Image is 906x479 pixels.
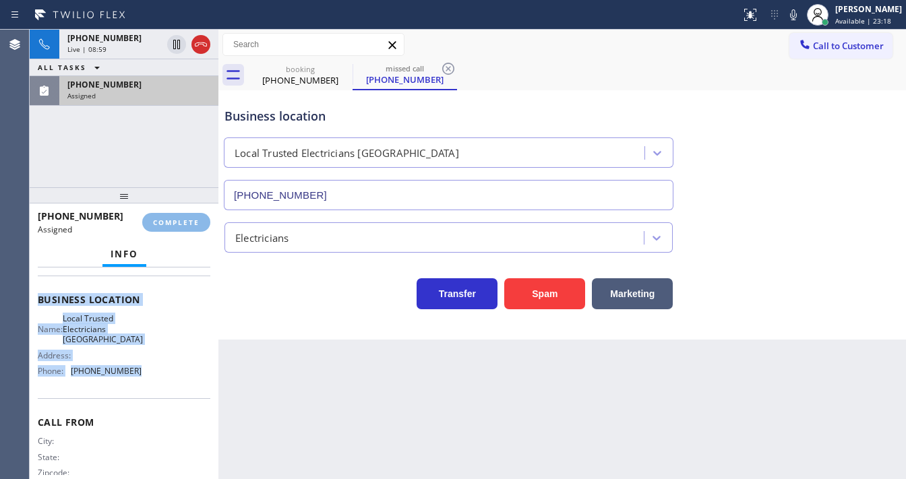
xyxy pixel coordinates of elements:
span: Assigned [38,224,72,235]
span: Address: [38,350,73,360]
div: [PERSON_NAME] [835,3,902,15]
button: ALL TASKS [30,59,113,75]
div: [PHONE_NUMBER] [249,74,351,86]
button: Marketing [592,278,673,309]
button: Hang up [191,35,210,54]
span: Business location [38,293,210,306]
span: Available | 23:18 [835,16,891,26]
input: Search [223,34,404,55]
span: [PHONE_NUMBER] [38,210,123,222]
button: Info [102,241,146,267]
span: Zipcode: [38,468,73,478]
span: State: [38,452,73,462]
div: booking [249,64,351,74]
input: Phone Number [224,180,673,210]
span: [PHONE_NUMBER] [67,32,142,44]
span: Local Trusted Electricians [GEOGRAPHIC_DATA] [63,313,143,344]
button: Transfer [417,278,497,309]
span: Assigned [67,91,96,100]
span: Name: [38,324,63,334]
span: [PHONE_NUMBER] [71,366,142,376]
span: COMPLETE [153,218,200,227]
button: Call to Customer [789,33,893,59]
div: Local Trusted Electricians [GEOGRAPHIC_DATA] [235,146,459,161]
span: Phone: [38,366,71,376]
span: Call From [38,416,210,428]
button: COMPLETE [142,213,210,232]
span: Info [111,248,138,260]
div: [PHONE_NUMBER] [354,73,456,86]
div: (818) 516-4577 [249,60,351,90]
span: City: [38,436,73,446]
div: (613) 452-5315 [354,60,456,89]
span: ALL TASKS [38,63,86,72]
div: missed call [354,63,456,73]
span: [PHONE_NUMBER] [67,79,142,90]
span: Live | 08:59 [67,44,107,54]
button: Spam [504,278,585,309]
span: Call to Customer [813,40,884,52]
div: Electricians [235,230,289,245]
div: Business location [224,107,673,125]
button: Mute [784,5,803,24]
button: Hold Customer [167,35,186,54]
